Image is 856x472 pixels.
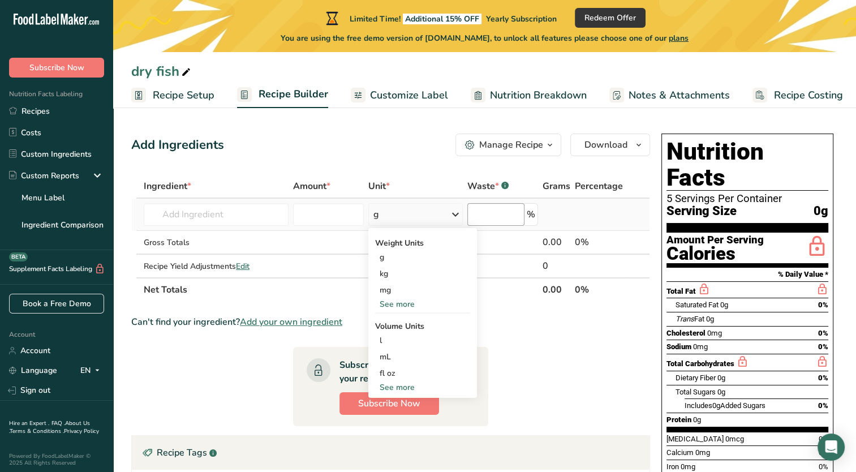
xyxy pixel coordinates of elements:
[693,342,708,351] span: 0mg
[236,261,250,272] span: Edit
[725,435,744,443] span: 0mcg
[380,351,466,363] div: mL
[706,315,714,323] span: 0g
[132,436,649,470] div: Recipe Tags
[575,179,623,193] span: Percentage
[695,448,710,457] span: 0mg
[543,235,570,249] div: 0.00
[375,282,470,298] div: mg
[814,204,828,218] span: 0g
[609,83,730,108] a: Notes & Attachments
[707,329,722,337] span: 0mg
[380,367,466,379] div: fl oz
[358,397,420,410] span: Subscribe Now
[486,14,557,24] span: Yearly Subscription
[818,329,828,337] span: 0%
[774,88,843,103] span: Recipe Costing
[9,419,90,435] a: About Us .
[666,342,691,351] span: Sodium
[584,138,627,152] span: Download
[490,88,587,103] span: Nutrition Breakdown
[259,87,328,102] span: Recipe Builder
[666,193,828,204] div: 5 Servings Per Container
[368,179,390,193] span: Unit
[666,235,764,246] div: Amount Per Serving
[339,358,466,385] div: Subscribe to a plan to Unlock your recipe
[64,427,99,435] a: Privacy Policy
[540,277,573,301] th: 0.00
[144,260,289,272] div: Recipe Yield Adjustments
[51,419,65,427] a: FAQ .
[9,453,104,466] div: Powered By FoodLabelMaker © 2025 All Rights Reserved
[666,462,679,471] span: Iron
[131,83,214,108] a: Recipe Setup
[570,134,650,156] button: Download
[455,134,561,156] button: Manage Recipe
[543,179,570,193] span: Grams
[666,246,764,262] div: Calories
[375,320,470,332] div: Volume Units
[479,138,543,152] div: Manage Recipe
[375,249,470,265] div: g
[681,462,695,471] span: 0mg
[720,301,728,309] span: 0g
[131,61,193,81] div: dry fish
[9,252,28,261] div: BETA
[666,329,706,337] span: Cholesterol
[380,334,466,346] div: l
[153,88,214,103] span: Recipe Setup
[373,208,379,221] div: g
[676,315,704,323] span: Fat
[666,268,828,281] section: % Daily Value *
[9,419,49,427] a: Hire an Expert .
[629,88,730,103] span: Notes & Attachments
[666,448,694,457] span: Calcium
[584,12,636,24] span: Redeem Offer
[693,415,701,424] span: 0g
[339,392,439,415] button: Subscribe Now
[375,381,470,393] div: See more
[9,170,79,182] div: Custom Reports
[717,388,725,396] span: 0g
[131,136,224,155] div: Add Ingredients
[575,235,623,249] div: 0%
[80,364,104,377] div: EN
[144,179,191,193] span: Ingredient
[818,374,828,382] span: 0%
[471,83,587,108] a: Nutrition Breakdown
[573,277,625,301] th: 0%
[375,265,470,282] div: kg
[669,33,689,44] span: plans
[575,8,646,28] button: Redeem Offer
[685,401,765,410] span: Includes Added Sugars
[666,359,734,368] span: Total Carbohydrates
[351,83,448,108] a: Customize Label
[240,315,342,329] span: Add your own ingredient
[666,139,828,191] h1: Nutrition Facts
[666,204,737,218] span: Serving Size
[543,259,570,273] div: 0
[666,287,696,295] span: Total Fat
[370,88,448,103] span: Customize Label
[293,179,330,193] span: Amount
[712,401,720,410] span: 0g
[818,401,828,410] span: 0%
[144,203,289,226] input: Add Ingredient
[818,342,828,351] span: 0%
[666,415,691,424] span: Protein
[676,315,694,323] i: Trans
[29,62,84,74] span: Subscribe Now
[467,179,509,193] div: Waste
[10,427,64,435] a: Terms & Conditions .
[676,374,716,382] span: Dietary Fiber
[141,277,540,301] th: Net Totals
[818,301,828,309] span: 0%
[717,374,725,382] span: 0g
[819,462,828,471] span: 0%
[237,81,328,109] a: Recipe Builder
[281,32,689,44] span: You are using the free demo version of [DOMAIN_NAME], to unlock all features please choose one of...
[9,294,104,314] a: Book a Free Demo
[131,315,650,329] div: Can't find your ingredient?
[676,388,716,396] span: Total Sugars
[666,435,724,443] span: [MEDICAL_DATA]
